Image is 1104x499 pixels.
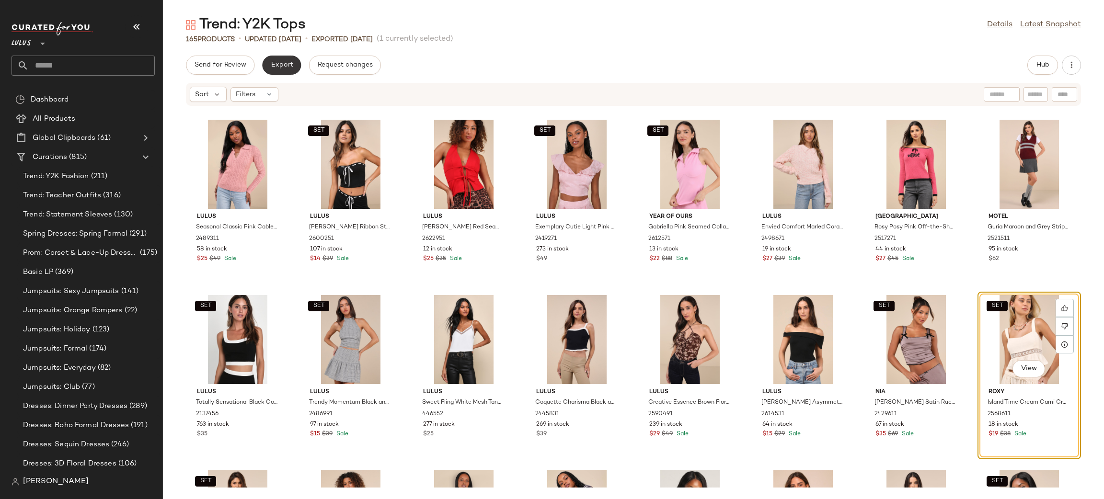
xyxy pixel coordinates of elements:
img: 12100121_2489311.jpg [189,120,286,209]
span: Sweet Fling White Mesh Tank Top [422,398,504,407]
span: Trend: Statement Sleeves [23,209,112,220]
span: Rosy Posy Pink Off-the-Shoulder Sweater Top [874,223,956,232]
span: Spring Dresses: Spring Formal [23,228,127,239]
img: 10409921_2137456.jpg [189,295,286,384]
span: Sale [334,431,348,437]
span: (175) [138,248,157,259]
span: View [1021,365,1037,373]
span: Prom: Corset & Lace-Up Dresses [23,248,138,259]
span: (141) [119,286,139,297]
span: $49 [662,430,673,439]
img: svg%3e [11,478,19,486]
span: SET [652,127,664,134]
span: 2419271 [535,235,557,243]
img: 11823221_2445831.jpg [529,295,625,384]
span: 95 in stock [989,245,1018,254]
img: 12708241_2612571.jpg [642,120,738,209]
span: 446552 [422,410,443,419]
span: (82) [96,363,111,374]
span: Jumpsuits: Orange Rompers [23,305,123,316]
span: Lulus [310,213,391,221]
span: 2498671 [761,235,784,243]
span: Basic LP [23,267,53,278]
div: Products [186,34,235,45]
span: 12 in stock [423,245,452,254]
img: cfy_white_logo.C9jOOHJF.svg [11,22,93,35]
span: $69 [888,430,898,439]
span: Sale [335,256,349,262]
span: 2137456 [196,410,218,419]
span: [PERSON_NAME] Ribbon Strapless Crop Top [309,223,391,232]
span: (1 currently selected) [377,34,453,45]
span: Lulus [423,213,505,221]
img: 12525801_2568611.jpg [981,295,1078,384]
span: 2612571 [648,235,670,243]
span: Envied Comfort Marled Coral Pink and White Cable Knit Sweater [761,223,843,232]
span: 277 in stock [423,420,455,429]
span: (246) [109,439,129,450]
span: $15 [310,430,320,439]
span: 2614531 [761,410,784,419]
img: 12452601_2614531.jpg [755,295,851,384]
span: • [239,34,241,45]
span: Lulus [11,33,31,50]
span: (77) [80,382,95,393]
span: (191) [129,420,148,431]
span: SET [991,303,1003,309]
span: Trend: Y2K Fashion [23,171,89,182]
span: 2600251 [309,235,334,243]
span: Request changes [317,61,373,69]
span: [PERSON_NAME] Red Seamed Tie-Front Halter Top [422,223,504,232]
span: $88 [662,255,672,263]
span: $45 [887,255,898,263]
span: SET [312,127,324,134]
span: 273 in stock [536,245,569,254]
span: 67 in stock [875,420,904,429]
span: Sale [900,256,914,262]
span: Creative Essence Brown Floral Cross-Front Halter Bodysuit [648,398,730,407]
span: 13 in stock [649,245,678,254]
img: 12104321_2521511.jpg [981,120,1078,209]
span: (316) [101,190,121,201]
span: Coquette Charisma Black and White Ruffled Tie-Back Crop Top [535,398,617,407]
span: $39 [322,430,333,439]
span: (123) [91,324,110,335]
span: (289) [127,401,147,412]
button: View [1012,360,1045,377]
span: 2445831 [535,410,559,419]
span: 2486991 [309,410,333,419]
button: SET [987,301,1008,311]
span: Lulus [423,388,505,397]
span: $25 [197,255,207,263]
span: Island Time Cream Cami Crop Top [988,398,1069,407]
div: Trend: Y2K Tops [186,15,306,34]
img: 12245561_2517271.jpg [868,120,965,209]
span: Global Clipboards [33,133,95,144]
span: Totally Sensational Black Color Block Sleeveless Crop Top [196,398,277,407]
span: Curations [33,152,67,163]
span: (130) [112,209,133,220]
span: 107 in stock [310,245,343,254]
span: Dashboard [31,94,69,105]
span: Sale [787,256,801,262]
span: 97 in stock [310,420,339,429]
span: Send for Review [194,61,246,69]
span: $49 [209,255,220,263]
span: SET [199,303,211,309]
span: Sort [195,90,209,100]
span: $27 [875,255,885,263]
button: SET [987,476,1008,487]
span: Dresses: Dinner Party Dresses [23,401,127,412]
span: Motel [989,213,1070,221]
img: svg%3e [186,20,195,30]
span: $39 [536,430,547,439]
p: Exported [DATE] [311,34,373,45]
button: SET [874,301,895,311]
span: Dresses: Boho Formal Dresses [23,420,129,431]
span: Gabriella Pink Seamed Collared Tank Top [648,223,730,232]
span: Jumpsuits: Holiday [23,324,91,335]
span: $22 [649,255,660,263]
span: (211) [89,171,108,182]
span: Export [270,61,293,69]
span: Lulus [197,388,278,397]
